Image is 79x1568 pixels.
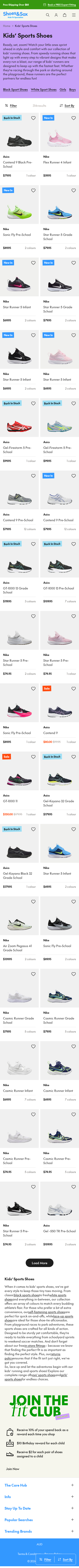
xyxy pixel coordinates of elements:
[2,541,22,547] p: Back In Stock
[3,1151,36,1155] p: Nike
[67,459,76,463] div: 1 colour
[43,1151,76,1155] p: Nike
[5,1373,67,1381] a: girls' sports shoes
[63,1557,73,1562] span: Sort By
[43,586,76,590] a: GT-1000 13 Pre-School
[2,187,14,193] p: New In
[43,446,76,454] a: Gel-Firestorm 5 Pre-School
[43,400,62,406] p: Back In Stock
[43,260,54,265] p: New In
[3,1011,36,1015] p: Nike
[40,113,79,152] a: New In
[43,377,76,382] a: Star Runner 5 Infant
[3,299,36,303] p: Nike
[43,866,76,870] p: Nike
[43,1011,76,1015] p: Nike
[43,799,76,807] a: Gel-Kayano 32 Grade School
[43,459,51,463] span: $ 99.95
[25,386,36,390] div: 2 colours
[43,318,51,322] span: $ 79.95
[3,957,12,961] span: $ 139.95
[26,885,36,889] div: 1 colour
[5,1293,66,1301] a: white sports shoes
[25,1242,36,1246] div: 2 colours
[2,826,22,832] p: Back In Stock
[5,1494,11,1499] span: Info
[43,173,51,177] span: $ 59.95
[25,1170,36,1174] div: 5 colours
[43,1083,76,1087] p: Nike
[14,1293,39,1297] a: black sports shoes
[3,246,11,250] span: $ 89.95
[3,527,11,531] span: $ 79.95
[5,1481,74,1489] button: The Care Hub
[43,581,76,585] p: Asics
[3,1083,36,1087] p: Nike
[59,101,74,110] button: Sort By
[2,754,11,760] p: Sale
[3,446,36,454] a: Gel-Firestorm 5 Pre-School
[43,725,76,729] p: Asics
[5,1527,74,1535] button: Trending Brands
[5,1314,73,1322] a: lace-up sports shoes
[65,246,76,250] div: 2 colours
[36,1556,54,1562] button: Filter
[69,85,76,94] a: Boys
[43,658,76,667] a: Star Runner 5 Pre-School
[60,85,66,94] a: Girls
[65,885,76,889] div: 2 colours
[6,1450,14,1458] img: Vector_3098.svg
[3,43,76,80] p: Ready, set, zoom! Watch your little ones sprint ahead in style and comfort with our collection of...
[65,1029,76,1033] div: 5 colours
[43,938,76,942] p: Nike
[25,957,36,961] div: 2 colours
[3,440,36,444] p: Asics
[3,1089,36,1093] a: Cosmic Runner Infant
[43,155,76,159] p: Nike
[43,518,76,522] a: Contend 9 Pre-School
[5,101,17,110] button: Filter
[43,740,52,744] span: $ 80.00
[43,1029,51,1033] span: $ 79.95
[3,653,36,657] p: Nike
[3,233,36,237] a: Sonic Fly Pre-School
[3,372,36,376] p: Nike
[3,459,11,463] span: $ 99.95
[37,1542,42,1546] p: AUD
[3,885,12,889] span: $ 179.95
[3,871,36,880] a: Gel-Kayano Black 32 Grade School
[64,527,76,531] div: 12 colours
[3,740,11,744] span: $ 89.95
[3,1016,36,1025] a: Cosmic Runner Grade School
[2,115,22,121] p: Back In Stock
[3,24,10,28] a: Home
[43,299,76,303] p: Nike
[65,103,74,108] span: Sort By
[43,957,51,961] span: $ 89.95
[43,944,76,948] a: Sonic Fly Pre-School
[67,740,76,744] div: 1 colour
[43,871,76,876] a: Star Runner 5 Infant
[43,1229,76,1233] a: Gel -550 TR Pre-School
[32,1373,55,1377] a: boys' sports shoes
[17,1441,65,1445] a: $10 Birthday reward for each child
[3,155,36,159] p: Asics
[5,1504,74,1512] button: Stay Up To Date
[3,1029,11,1033] span: $ 79.95
[43,227,76,231] p: Nike
[40,258,79,296] a: New In
[40,539,79,578] a: Back In Stock
[54,1556,76,1562] button: Sort By
[3,512,36,516] p: Asics
[43,1016,76,1025] a: Cosmic Runner Grade School
[43,512,76,516] p: Asics
[3,173,11,177] span: $ 79.95
[3,1242,11,1246] span: $ 74.95
[17,1450,73,1458] a: Receive $2 for each pair of shoes assigned to a child
[65,1242,76,1246] div: 2 colours
[26,1259,53,1267] button: Load More
[32,1261,47,1265] span: Load More
[43,160,76,164] a: Flex Runner 4 Infant
[5,1515,74,1524] button: Popular Searches
[25,246,36,250] div: 2 colours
